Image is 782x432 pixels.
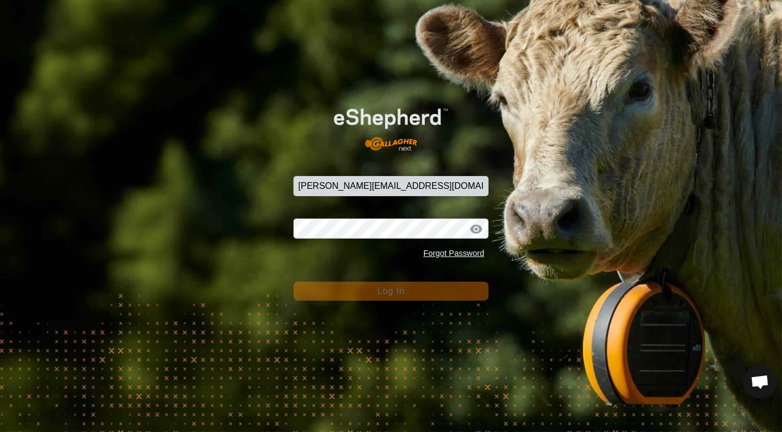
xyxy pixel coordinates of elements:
input: Email Address [293,176,489,196]
a: Forgot Password [424,249,485,258]
img: E-shepherd Logo [313,92,470,159]
button: Log In [293,282,489,301]
div: Open chat [743,365,777,398]
span: Log In [377,286,405,296]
